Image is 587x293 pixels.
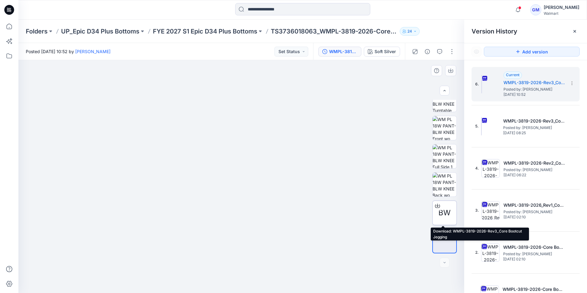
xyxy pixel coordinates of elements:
[475,166,479,171] span: 4.
[503,79,565,86] h5: WMPL-3819-2026-Rev3_Core Bootcut Jegging_Styling
[503,86,565,92] span: Posted by: Gayan Mahawithanalage
[407,28,412,35] p: 24
[271,27,397,36] p: TS3736018063_WMPL-3819-2026-Core Bootcut Jegging
[503,215,565,219] span: [DATE] 02:10
[544,11,579,16] div: Walmart
[433,116,457,140] img: WM PL 18W PANT-BLW KNEE Front wo Avatar
[503,167,565,173] span: Posted by: Gayan Mahawithanalage
[400,27,420,36] button: 24
[422,47,432,57] button: Details
[481,243,500,262] img: WMPL-3819-2026-Core Bootcut Jegging_Full Colorway
[61,27,139,36] a: UP_Epic D34 Plus Bottoms
[481,201,500,220] img: WMPL-3819-2026_Rev1_Core Bootcut Jegging
[530,4,541,15] div: GM
[438,207,451,218] span: BW
[503,173,565,177] span: [DATE] 06:22
[472,28,517,35] span: Version History
[153,27,257,36] a: FYE 2027 S1 Epic D34 Plus Bottoms
[475,208,479,213] span: 3.
[503,117,565,125] h5: WMPL-3819-2026-Rev3_Core Bootcut Jegging_Full Colorway
[329,48,357,55] div: WMPL-3819-2026-Rev3_Core Bootcut Jegging_Styling
[433,173,457,197] img: WM PL 18W PANT-BLW KNEE Back wo Avatar
[364,47,400,57] button: Soft Silver
[506,72,519,77] span: Current
[503,131,565,135] span: [DATE] 08:25
[475,81,479,87] span: 6.
[26,27,48,36] a: Folders
[472,47,481,57] button: Show Hidden Versions
[75,49,111,54] a: [PERSON_NAME]
[503,244,565,251] h5: WMPL-3819-2026-Core Bootcut Jegging_Full Colorway
[475,123,479,129] span: 5.
[544,4,579,11] div: [PERSON_NAME]
[503,125,565,131] span: Posted by: Gayan Mahawithanalage
[481,159,500,178] img: WMPL-3819-2026-Rev2_Core Bootcut Jegging_Full Colorway
[503,286,564,293] h5: WMPL-3819-2026-Core Bootcut Jegging_Softsilver
[318,47,361,57] button: WMPL-3819-2026-Rev3_Core Bootcut Jegging_Styling
[503,92,565,97] span: [DATE] 10:52
[572,29,577,34] button: Close
[375,48,396,55] div: Soft Silver
[503,159,565,167] h5: WMPL-3819-2026-Rev2_Core Bootcut Jegging_Full Colorway
[481,117,482,135] img: WMPL-3819-2026-Rev3_Core Bootcut Jegging_Full Colorway
[433,144,457,168] img: WM PL 18W PANT-BLW KNEE Full Side 1 wo Avatar
[433,88,457,112] img: WM PL 18W PANT-BLW KNEE Turntable with Avatar
[503,209,565,215] span: Posted by: Gayan Mahawithanalage
[503,251,565,257] span: Posted by: Gayan Mahawithanalage
[503,201,565,209] h5: WMPL-3819-2026_Rev1_Core Bootcut Jegging
[26,48,111,55] span: Posted [DATE] 10:52 by
[484,47,580,57] button: Add version
[475,250,479,255] span: 2.
[503,257,565,261] span: [DATE] 02:10
[481,75,482,93] img: WMPL-3819-2026-Rev3_Core Bootcut Jegging_Styling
